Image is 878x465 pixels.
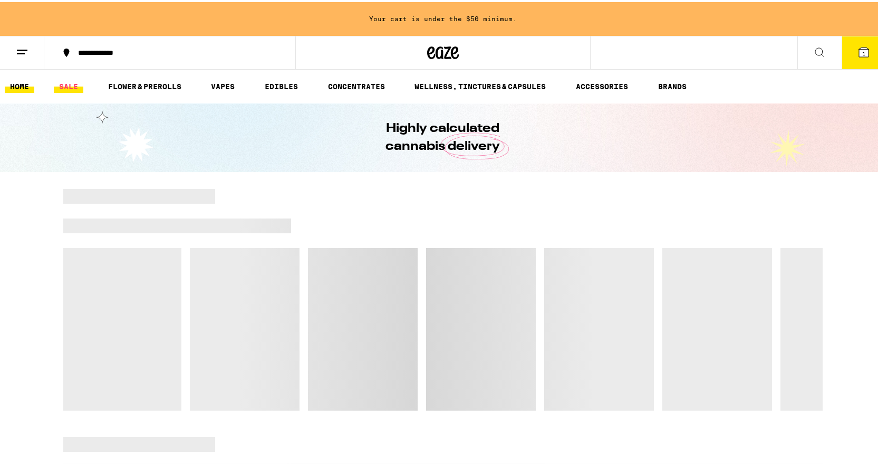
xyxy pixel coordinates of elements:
[323,78,390,91] a: CONCENTRATES
[259,78,303,91] a: EDIBLES
[54,78,83,91] a: SALE
[103,78,187,91] a: FLOWER & PREROLLS
[356,118,530,154] h1: Highly calculated cannabis delivery
[5,78,34,91] a: HOME
[653,78,692,91] a: BRANDS
[206,78,240,91] a: VAPES
[571,78,633,91] a: ACCESSORIES
[409,78,551,91] a: WELLNESS, TINCTURES & CAPSULES
[862,48,865,54] span: 1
